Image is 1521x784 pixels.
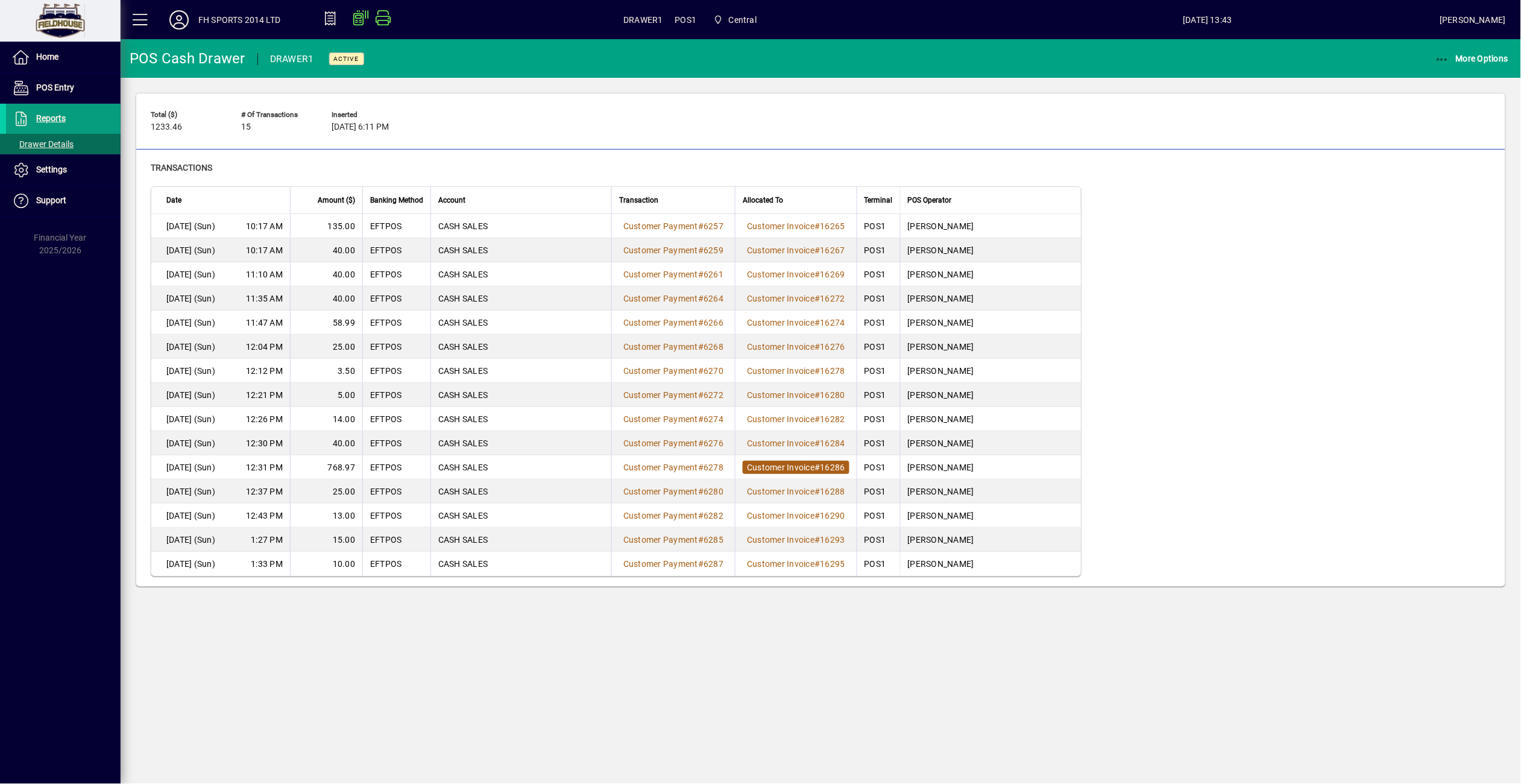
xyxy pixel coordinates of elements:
[820,511,845,520] span: 16290
[704,318,723,327] span: 6266
[166,558,215,570] span: [DATE] (Sun)
[900,504,1081,528] td: [PERSON_NAME]
[246,220,283,232] span: 10:17 AM
[619,244,728,257] a: Customer Payment#6259
[430,455,611,479] td: CASH SALES
[430,552,611,576] td: CASH SALES
[1440,10,1506,30] div: [PERSON_NAME]
[362,528,430,552] td: EFTPOS
[814,414,820,424] span: #
[747,245,814,255] span: Customer Invoice
[814,438,820,448] span: #
[743,533,849,546] a: Customer Invoice#16293
[623,270,698,279] span: Customer Payment
[290,359,362,383] td: 3.50
[430,528,611,552] td: CASH SALES
[623,535,698,545] span: Customer Payment
[698,438,704,448] span: #
[362,262,430,286] td: EFTPOS
[290,431,362,455] td: 40.00
[623,245,698,255] span: Customer Payment
[820,414,845,424] span: 16282
[704,511,723,520] span: 6282
[900,286,1081,311] td: [PERSON_NAME]
[820,366,845,376] span: 16278
[619,461,728,474] a: Customer Payment#6278
[747,270,814,279] span: Customer Invoice
[623,221,698,231] span: Customer Payment
[743,461,849,474] a: Customer Invoice#16286
[747,221,814,231] span: Customer Invoice
[430,431,611,455] td: CASH SALES
[747,294,814,303] span: Customer Invoice
[820,342,845,352] span: 16276
[747,318,814,327] span: Customer Invoice
[362,407,430,431] td: EFTPOS
[814,221,820,231] span: #
[623,511,698,520] span: Customer Payment
[704,294,723,303] span: 6264
[362,479,430,504] td: EFTPOS
[857,335,900,359] td: POS1
[290,504,362,528] td: 13.00
[246,365,283,377] span: 12:12 PM
[900,528,1081,552] td: [PERSON_NAME]
[900,407,1081,431] td: [PERSON_NAME]
[246,510,283,522] span: 12:43 PM
[864,194,893,207] span: Terminal
[747,438,814,448] span: Customer Invoice
[430,359,611,383] td: CASH SALES
[334,55,359,63] span: Active
[36,52,58,62] span: Home
[975,10,1440,30] span: [DATE] 13:43
[857,383,900,407] td: POS1
[430,286,611,311] td: CASH SALES
[704,463,723,472] span: 6278
[857,455,900,479] td: POS1
[743,413,849,426] a: Customer Invoice#16282
[857,504,900,528] td: POS1
[36,113,66,123] span: Reports
[619,340,728,353] a: Customer Payment#6268
[619,388,728,402] a: Customer Payment#6272
[747,535,814,545] span: Customer Invoice
[130,49,245,68] div: POS Cash Drawer
[430,479,611,504] td: CASH SALES
[6,155,121,185] a: Settings
[246,437,283,449] span: 12:30 PM
[246,244,283,256] span: 10:17 AM
[619,292,728,305] a: Customer Payment#6264
[166,534,215,546] span: [DATE] (Sun)
[362,431,430,455] td: EFTPOS
[318,194,355,207] span: Amount ($)
[747,342,814,352] span: Customer Invoice
[900,238,1081,262] td: [PERSON_NAME]
[820,438,845,448] span: 16284
[246,461,283,473] span: 12:31 PM
[820,390,845,400] span: 16280
[241,111,313,119] span: # of Transactions
[166,413,215,425] span: [DATE] (Sun)
[747,366,814,376] span: Customer Invoice
[743,316,849,329] a: Customer Invoice#16274
[698,245,704,255] span: #
[820,535,845,545] span: 16293
[332,122,389,132] span: [DATE] 6:11 PM
[698,535,704,545] span: #
[619,557,728,571] a: Customer Payment#6287
[814,294,820,303] span: #
[747,511,814,520] span: Customer Invoice
[290,311,362,335] td: 58.99
[290,528,362,552] td: 15.00
[430,383,611,407] td: CASH SALES
[619,220,728,233] a: Customer Payment#6257
[857,552,900,576] td: POS1
[704,535,723,545] span: 6285
[6,42,121,72] a: Home
[814,487,820,496] span: #
[704,270,723,279] span: 6261
[698,414,704,424] span: #
[623,414,698,424] span: Customer Payment
[166,485,215,498] span: [DATE] (Sun)
[743,194,783,207] span: Allocated To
